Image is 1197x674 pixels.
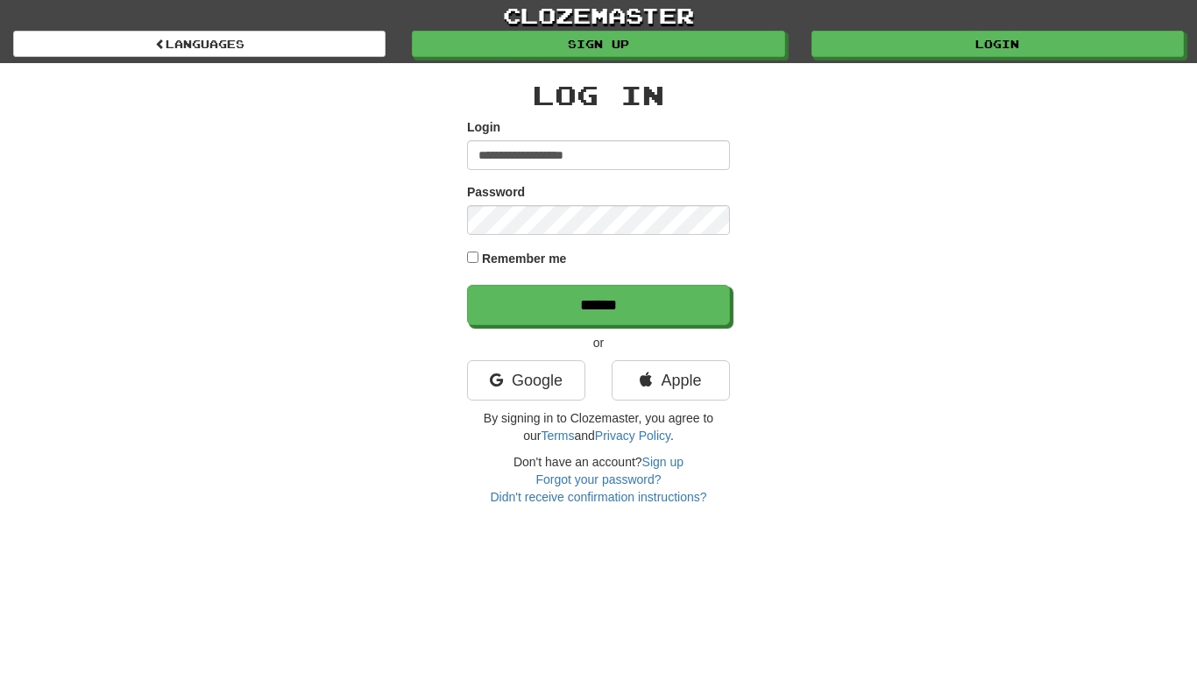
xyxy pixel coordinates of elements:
a: Sign up [642,455,683,469]
label: Password [467,183,525,201]
a: Apple [612,360,730,401]
p: or [467,334,730,351]
a: Privacy Policy [595,429,670,443]
a: Terms [541,429,574,443]
p: By signing in to Clozemaster, you agree to our and . [467,409,730,444]
label: Login [467,118,500,136]
a: Languages [13,31,386,57]
a: Forgot your password? [535,472,661,486]
h2: Log In [467,81,730,110]
label: Remember me [482,250,567,267]
a: Login [811,31,1184,57]
div: Don't have an account? [467,453,730,506]
a: Sign up [412,31,784,57]
a: Didn't receive confirmation instructions? [490,490,706,504]
a: Google [467,360,585,401]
